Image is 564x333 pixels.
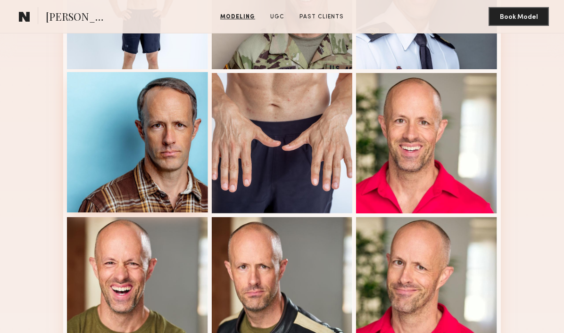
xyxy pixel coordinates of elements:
a: Book Model [489,12,549,20]
a: Modeling [216,13,259,21]
span: [PERSON_NAME] [46,9,111,26]
a: UGC [266,13,288,21]
a: Past Clients [296,13,348,21]
button: Book Model [489,7,549,26]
